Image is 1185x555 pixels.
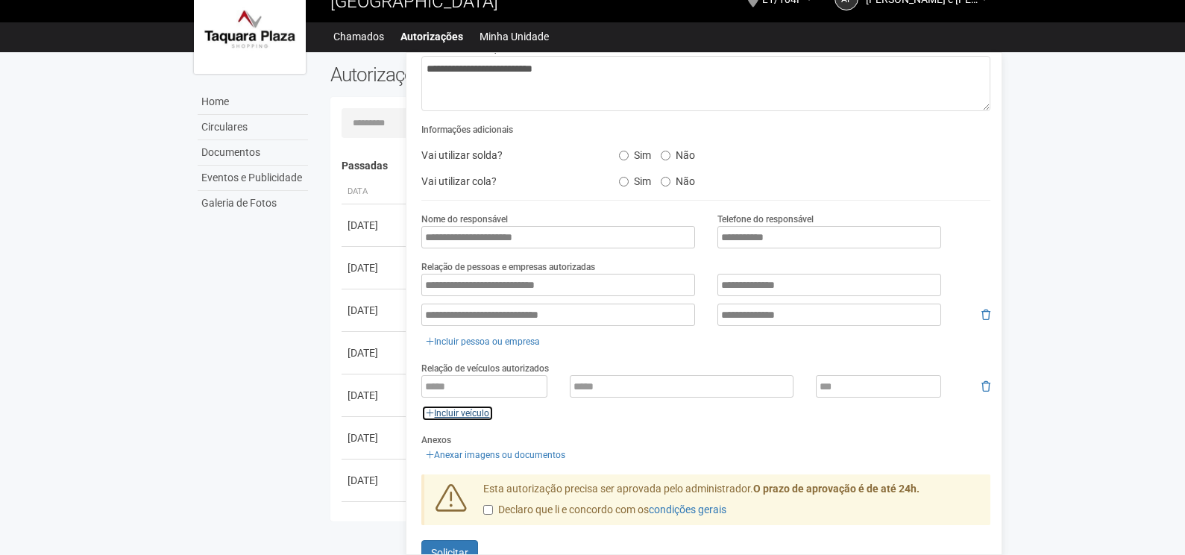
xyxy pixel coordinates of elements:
[649,504,726,515] a: condições gerais
[348,473,403,488] div: [DATE]
[198,140,308,166] a: Documentos
[333,26,384,47] a: Chamados
[198,115,308,140] a: Circulares
[198,166,308,191] a: Eventos e Publicidade
[661,144,695,162] label: Não
[348,345,403,360] div: [DATE]
[342,160,981,172] h4: Passadas
[981,381,990,392] i: Remover
[421,362,549,375] label: Relação de veículos autorizados
[619,177,629,186] input: Sim
[480,26,549,47] a: Minha Unidade
[410,144,607,166] div: Vai utilizar solda?
[198,191,308,216] a: Galeria de Fotos
[619,151,629,160] input: Sim
[348,218,403,233] div: [DATE]
[421,405,494,421] a: Incluir veículo
[421,260,595,274] label: Relação de pessoas e empresas autorizadas
[753,483,920,495] strong: O prazo de aprovação é de até 24h.
[717,213,814,226] label: Telefone do responsável
[619,170,651,188] label: Sim
[348,303,403,318] div: [DATE]
[483,505,493,515] input: Declaro que li e concordo com oscondições gerais
[348,260,403,275] div: [DATE]
[661,177,670,186] input: Não
[348,388,403,403] div: [DATE]
[421,447,570,463] a: Anexar imagens ou documentos
[330,63,650,86] h2: Autorizações
[661,170,695,188] label: Não
[483,503,726,518] label: Declaro que li e concordo com os
[472,482,991,525] div: Esta autorização precisa ser aprovada pelo administrador.
[421,333,544,350] a: Incluir pessoa ou empresa
[619,144,651,162] label: Sim
[410,170,607,192] div: Vai utilizar cola?
[421,433,451,447] label: Anexos
[421,123,513,137] label: Informações adicionais
[981,310,990,320] i: Remover
[342,180,409,204] th: Data
[400,26,463,47] a: Autorizações
[421,213,508,226] label: Nome do responsável
[198,90,308,115] a: Home
[348,430,403,445] div: [DATE]
[661,151,670,160] input: Não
